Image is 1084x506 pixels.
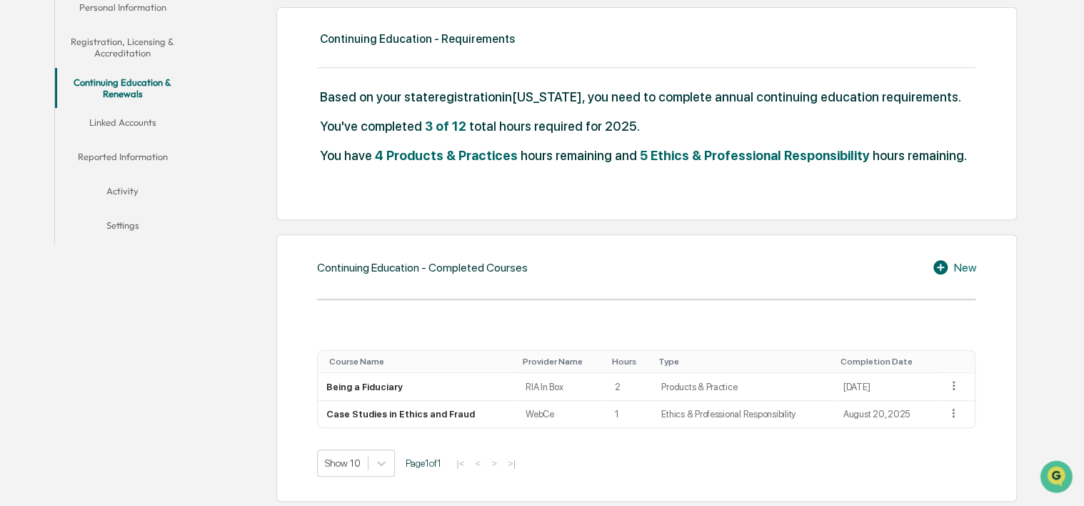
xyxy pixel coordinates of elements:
[406,457,441,469] span: Page 1 of 1
[29,207,90,222] span: Data Lookup
[606,401,653,428] td: 1
[503,457,520,470] button: >|
[606,373,653,401] td: 2
[425,119,466,134] span: 3 of 12
[14,182,26,193] div: 🖐️
[640,148,870,163] span: 5 Ethics & Professional Responsibility
[523,357,601,367] div: Toggle SortBy
[55,27,191,68] button: Registration, Licensing & Accreditation
[835,401,939,428] td: August 20, 2025
[469,119,640,134] span: total hours required for 2025.
[840,357,933,367] div: Toggle SortBy
[14,30,260,53] p: How can we help?
[320,148,372,163] span: You have
[471,457,485,470] button: <
[9,174,98,200] a: 🖐️Preclearance
[29,180,92,194] span: Preclearance
[320,119,422,134] span: You've completed
[318,401,517,428] td: Case Studies in Ethics and Fraud
[329,357,511,367] div: Toggle SortBy
[9,202,96,227] a: 🔎Data Lookup
[320,32,515,46] div: Continuing Education - Requirements
[653,401,835,428] td: Ethics & Professional Responsibility
[118,180,177,194] span: Attestations
[835,373,939,401] td: [DATE]
[521,148,637,163] span: hours remaining and
[873,148,967,163] span: hours remaining.
[55,177,191,211] button: Activity
[653,373,835,401] td: Products & Practice
[950,357,969,367] div: Toggle SortBy
[55,142,191,177] button: Reported Information
[612,357,647,367] div: Toggle SortBy
[317,261,528,274] div: Continuing Education - Completed Courses
[49,109,234,124] div: Start new chat
[104,182,115,193] div: 🗄️
[517,373,606,401] td: RIA In Box
[1038,459,1077,497] iframe: Open customer support
[98,174,183,200] a: 🗄️Attestations
[101,242,173,253] a: Powered byPylon
[320,89,961,104] span: Based on your state registration in [US_STATE] , you need to complete annual continuing education...
[55,211,191,245] button: Settings
[452,457,468,470] button: |<
[142,242,173,253] span: Pylon
[658,357,829,367] div: Toggle SortBy
[318,373,517,401] td: Being a Fiduciary
[517,401,606,428] td: WebCe
[375,148,518,163] span: 4 Products & Practices
[55,68,191,109] button: Continuing Education & Renewals
[55,108,191,142] button: Linked Accounts
[487,457,501,470] button: >
[14,109,40,135] img: 1746055101610-c473b297-6a78-478c-a979-82029cc54cd1
[14,209,26,220] div: 🔎
[243,114,260,131] button: Start new chat
[932,259,975,276] div: New
[49,124,181,135] div: We're available if you need us!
